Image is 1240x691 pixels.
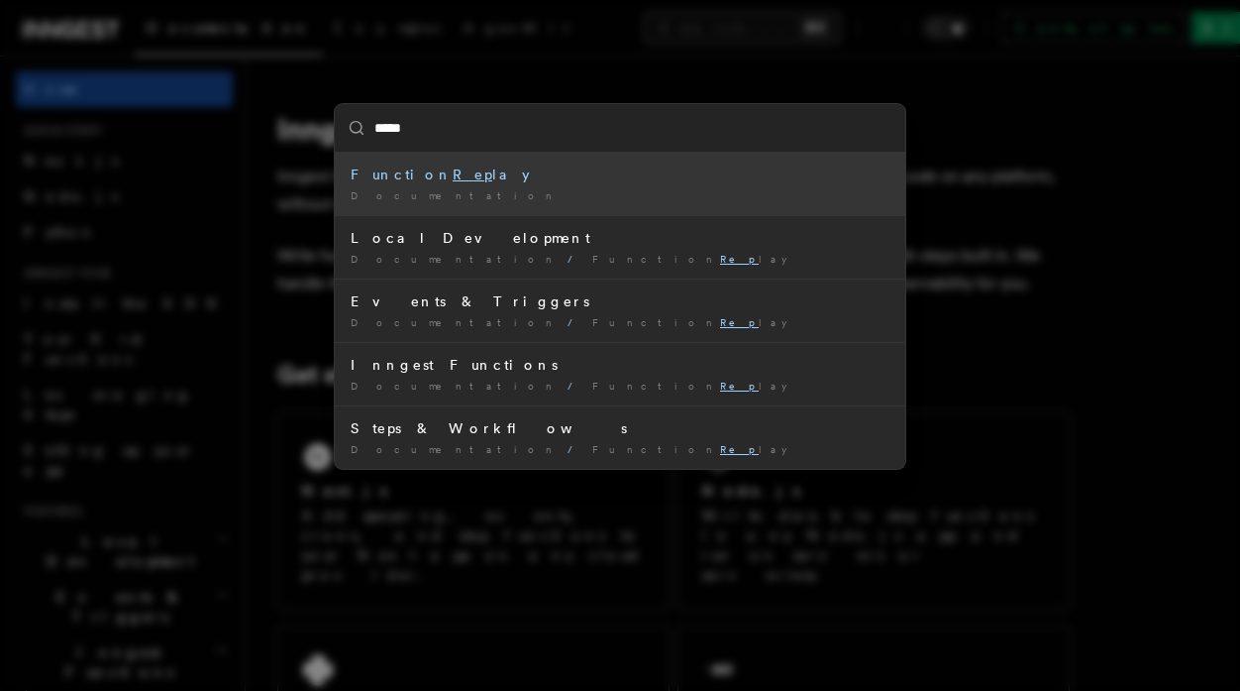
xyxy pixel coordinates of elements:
[720,380,759,392] mark: Rep
[351,228,889,248] div: Local Development
[720,253,759,265] mark: Rep
[592,380,789,392] span: Function lay
[351,443,560,455] span: Documentation
[720,443,759,455] mark: Rep
[351,355,889,375] div: Inngest Functions
[592,316,789,328] span: Function lay
[351,253,560,265] span: Documentation
[351,189,560,201] span: Documentation
[568,380,584,392] span: /
[351,316,560,328] span: Documentation
[720,316,759,328] mark: Rep
[592,253,789,265] span: Function lay
[351,165,889,184] div: Function lay
[568,253,584,265] span: /
[568,443,584,455] span: /
[351,291,889,311] div: Events & Triggers
[592,443,789,455] span: Function lay
[351,380,560,392] span: Documentation
[351,418,889,438] div: Steps & Workflows
[568,316,584,328] span: /
[453,167,492,182] mark: Rep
